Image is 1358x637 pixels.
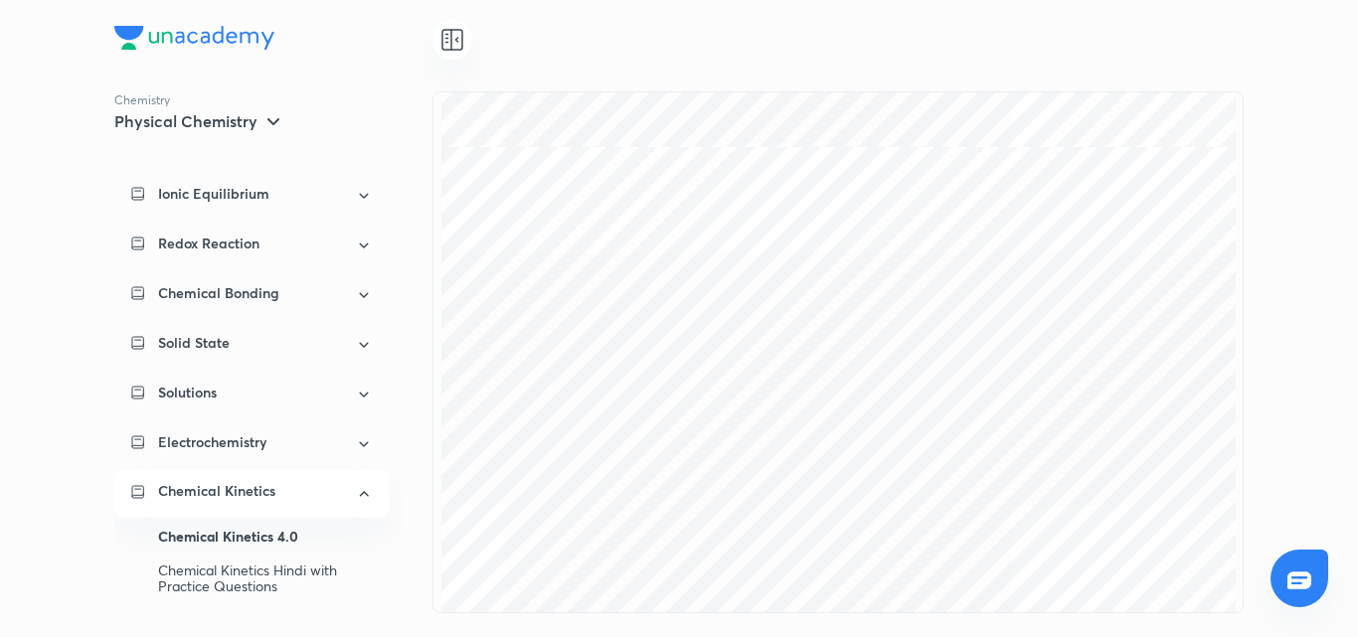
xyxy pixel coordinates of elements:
[158,184,269,204] p: Ionic Equilibrium
[158,333,230,353] p: Solid State
[158,283,279,303] p: Chemical Bonding
[114,111,257,131] h5: Physical Chemistry
[114,26,274,50] img: Company Logo
[158,482,275,500] p: Chemical Kinetics
[158,383,217,402] p: Solutions
[158,234,259,253] p: Redox Reaction
[114,91,432,109] p: Chemistry
[158,432,266,452] p: Electrochemistry
[158,554,373,603] div: Chemical Kinetics Hindi with Practice Questions
[158,520,373,554] div: Chemical Kinetics 4.0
